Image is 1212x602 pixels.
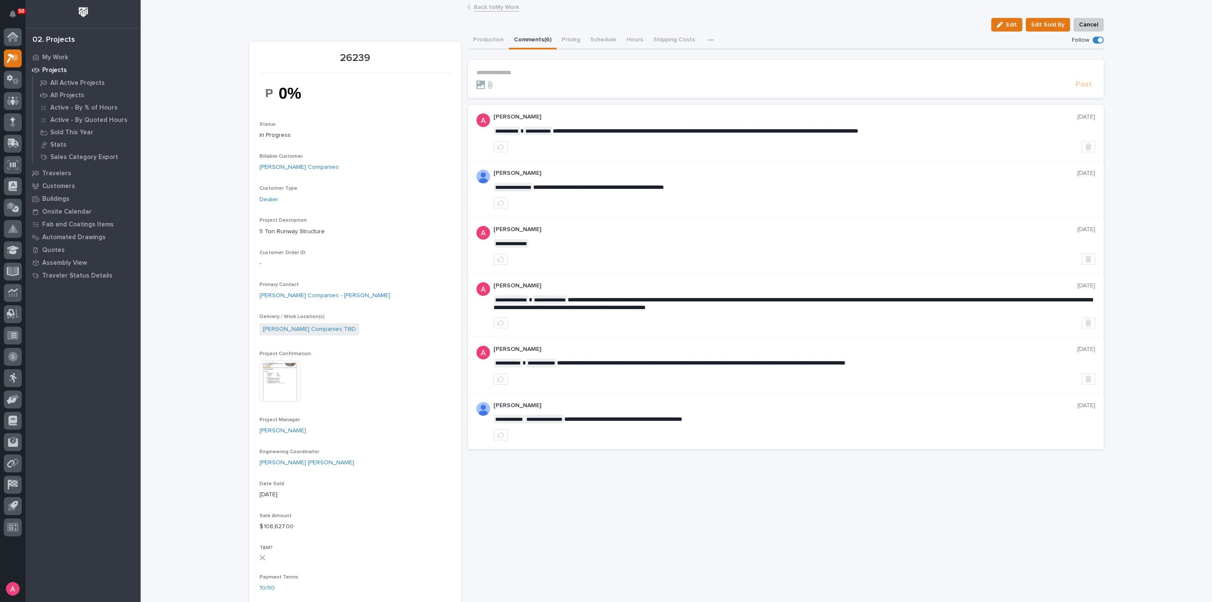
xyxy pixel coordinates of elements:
p: - [260,259,451,268]
p: [PERSON_NAME] [493,226,1077,233]
button: Notifications [4,5,22,23]
p: Onsite Calendar [42,208,92,216]
span: Billable Customer [260,154,303,159]
span: Delivery / Work Location(s) [260,314,325,319]
p: Active - By % of Hours [50,104,118,112]
button: Shipping Costs [648,32,700,49]
img: ACg8ocKcMZQ4tabbC1K-lsv7XHeQNnaFu4gsgPufzKnNmz0_a9aUSA=s96-c [476,113,490,127]
button: Schedule [585,32,621,49]
p: [DATE] [1077,113,1095,121]
img: AOh14GjpcA6ydKGAvwfezp8OhN30Q3_1BHk5lQOeczEvCIoEuGETHm2tT-JUDAHyqffuBe4ae2BInEDZwLlH3tcCd_oYlV_i4... [476,170,490,183]
img: ACg8ocKcMZQ4tabbC1K-lsv7XHeQNnaFu4gsgPufzKnNmz0_a9aUSA=s96-c [476,346,490,359]
span: Date Sold [260,481,284,486]
img: ACg8ocKcMZQ4tabbC1K-lsv7XHeQNnaFu4gsgPufzKnNmz0_a9aUSA=s96-c [476,226,490,240]
p: Assembly View [42,259,87,267]
a: Projects [26,64,141,76]
button: Production [468,32,509,49]
p: [PERSON_NAME] [493,282,1077,289]
button: Edit Sold By [1026,18,1070,32]
span: Project Confirmation [260,351,311,356]
a: All Projects [33,89,141,101]
a: [PERSON_NAME] [260,426,306,435]
span: Customer Type [260,186,297,191]
a: [PERSON_NAME] Companies - [PERSON_NAME] [260,291,390,300]
span: Project Description [260,218,307,223]
p: 5 Ton Runway Structure [260,227,451,236]
p: 50 [19,8,24,14]
img: AD5-WCmqz5_Kcnfb-JNJs0Fv3qBS0Jz1bxG2p1UShlkZ8J-3JKvvASxRW6Lr0wxC8O3POQnnEju8qItGG9E5Uxbglh-85Yquq... [476,402,490,416]
div: Notifications50 [11,10,22,24]
span: Project Manager [260,417,300,423]
a: Buildings [26,192,141,205]
p: [PERSON_NAME] [493,113,1077,121]
p: [PERSON_NAME] [493,346,1077,353]
a: [PERSON_NAME] Companies TBD [263,325,356,334]
button: Post [1072,80,1095,90]
p: [DATE] [1077,402,1095,409]
span: Edit Sold By [1031,20,1065,30]
a: Sold This Year [33,126,141,138]
a: Quotes [26,243,141,256]
a: Travelers [26,167,141,179]
a: Stats [33,139,141,150]
p: [DATE] [1077,170,1095,177]
button: Delete post [1082,254,1095,265]
button: Delete post [1082,141,1095,152]
span: Customer Order ID [260,250,306,255]
span: Status [260,122,276,127]
span: Engineering Coordinator [260,449,319,454]
p: Active - By Quoted Hours [50,116,127,124]
p: [PERSON_NAME] [493,170,1077,177]
p: [DATE] [1077,346,1095,353]
p: All Projects [50,92,84,99]
button: Pricing [557,32,585,49]
a: [PERSON_NAME] [PERSON_NAME] [260,458,354,467]
a: Automated Drawings [26,231,141,243]
a: [PERSON_NAME] Companies [260,163,339,172]
p: Quotes [42,246,65,254]
button: like this post [493,373,508,385]
p: 26239 [260,52,451,64]
p: Follow [1072,37,1089,44]
a: 10/90 [260,584,275,593]
a: Onsite Calendar [26,205,141,218]
button: like this post [493,197,508,208]
p: Stats [50,141,66,149]
p: Sales Category Export [50,153,118,161]
p: [PERSON_NAME] [493,402,1077,409]
p: Customers [42,182,75,190]
span: T&M? [260,545,273,550]
button: like this post [493,141,508,152]
span: Sale Amount [260,513,291,518]
button: users-avatar [4,580,22,598]
a: Active - By % of Hours [33,101,141,113]
button: Delete post [1082,373,1095,385]
button: Cancel [1073,18,1104,32]
p: $ 108,627.00 [260,522,451,531]
a: Dealer [260,195,278,204]
p: All Active Projects [50,79,105,87]
p: Travelers [42,170,71,177]
p: Sold This Year [50,129,93,136]
span: Cancel [1079,20,1098,30]
a: My Work [26,51,141,64]
p: Projects [42,67,67,74]
p: [DATE] [1077,282,1095,289]
a: Back toMy Work [474,2,519,12]
span: Edit [1006,21,1017,29]
a: All Active Projects [33,77,141,89]
p: Buildings [42,195,69,203]
p: In Progress [260,131,451,140]
p: Automated Drawings [42,234,106,241]
button: Comments (6) [509,32,557,49]
p: [DATE] [1077,226,1095,233]
a: Customers [26,179,141,192]
button: Hours [621,32,648,49]
div: 02. Projects [32,35,75,45]
img: ACg8ocKcMZQ4tabbC1K-lsv7XHeQNnaFu4gsgPufzKnNmz0_a9aUSA=s96-c [476,282,490,296]
a: Assembly View [26,256,141,269]
button: Edit [991,18,1022,32]
p: [DATE] [260,490,451,499]
img: JMdMgPPfHzU9W7DMPBmFtC2krhhky_Wz4t-8AZqk74I [260,78,323,108]
span: Post [1076,80,1092,90]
